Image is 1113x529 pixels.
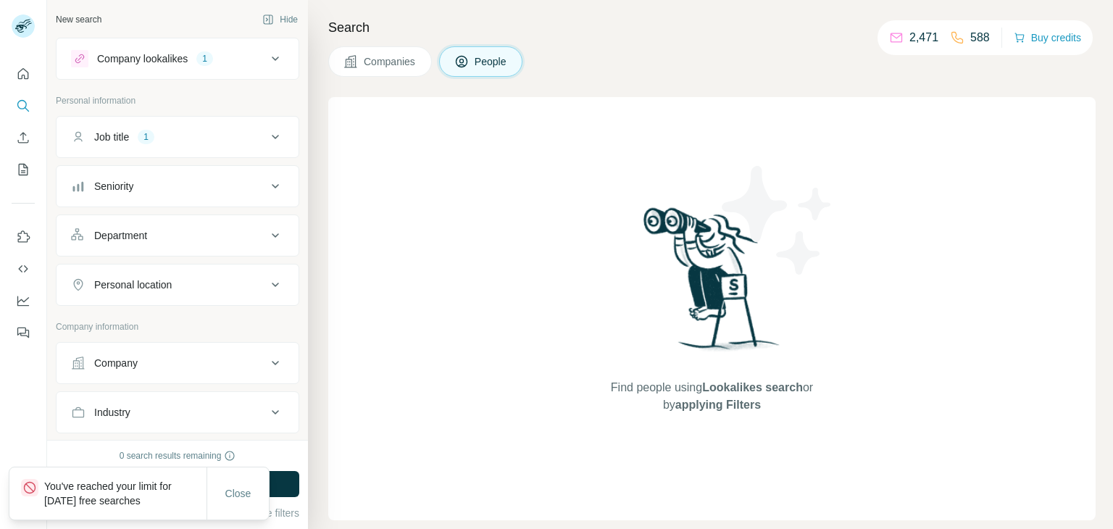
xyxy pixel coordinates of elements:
[94,405,130,420] div: Industry
[675,399,761,411] span: applying Filters
[94,356,138,370] div: Company
[57,267,299,302] button: Personal location
[475,54,508,69] span: People
[120,449,236,462] div: 0 search results remaining
[57,395,299,430] button: Industry
[97,51,188,66] div: Company lookalikes
[57,120,299,154] button: Job title1
[44,479,207,508] p: You've reached your limit for [DATE] free searches
[56,94,299,107] p: Personal information
[12,157,35,183] button: My lists
[56,13,101,26] div: New search
[364,54,417,69] span: Companies
[94,179,133,193] div: Seniority
[12,125,35,151] button: Enrich CSV
[196,52,213,65] div: 1
[596,379,828,414] span: Find people using or by
[712,155,843,286] img: Surfe Illustration - Stars
[252,9,308,30] button: Hide
[1014,28,1081,48] button: Buy credits
[138,130,154,143] div: 1
[12,93,35,119] button: Search
[94,278,172,292] div: Personal location
[909,29,938,46] p: 2,471
[57,41,299,76] button: Company lookalikes1
[57,346,299,380] button: Company
[12,288,35,314] button: Dashboard
[56,320,299,333] p: Company information
[970,29,990,46] p: 588
[702,381,803,393] span: Lookalikes search
[57,169,299,204] button: Seniority
[328,17,1096,38] h4: Search
[225,486,251,501] span: Close
[57,218,299,253] button: Department
[215,480,262,507] button: Close
[94,228,147,243] div: Department
[12,224,35,250] button: Use Surfe on LinkedIn
[12,320,35,346] button: Feedback
[12,256,35,282] button: Use Surfe API
[637,204,788,365] img: Surfe Illustration - Woman searching with binoculars
[94,130,129,144] div: Job title
[12,61,35,87] button: Quick start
